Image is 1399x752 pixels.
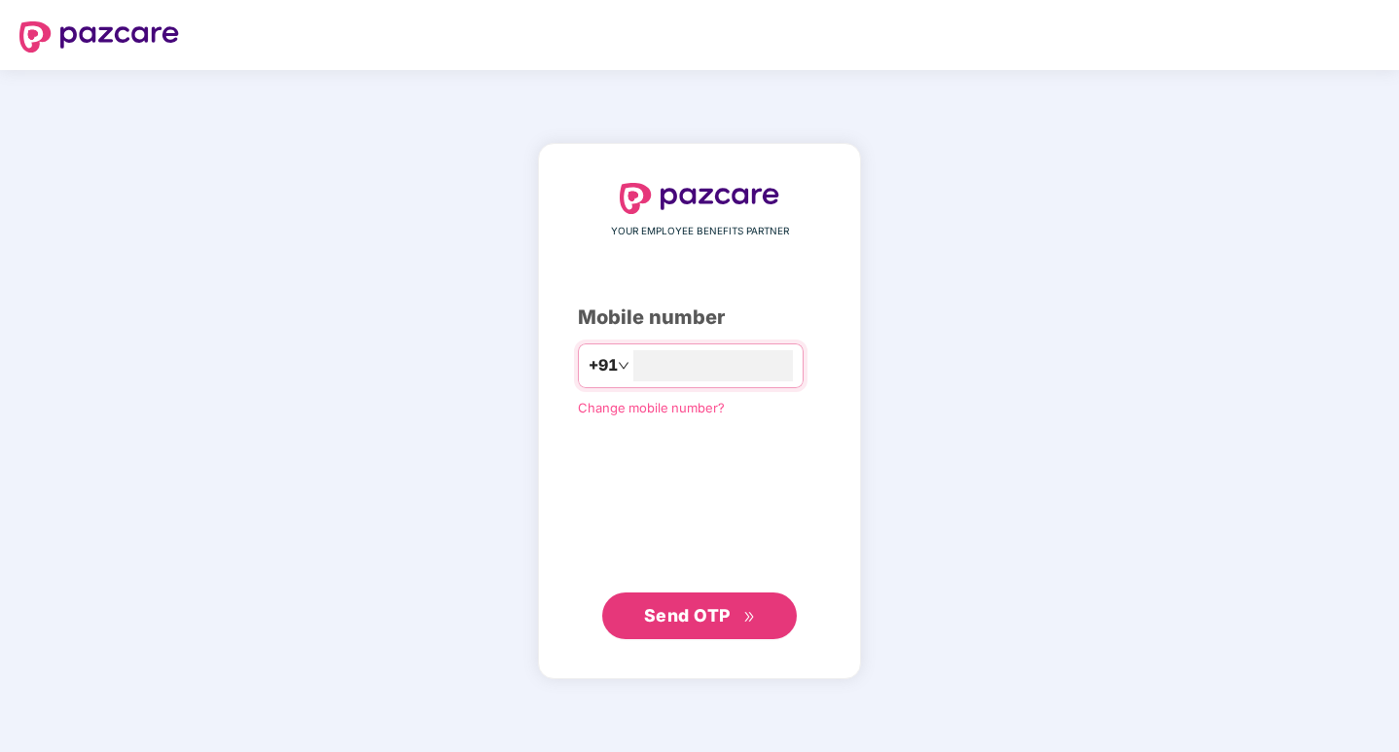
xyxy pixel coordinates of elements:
[578,400,725,415] a: Change mobile number?
[611,224,789,239] span: YOUR EMPLOYEE BENEFITS PARTNER
[19,21,179,53] img: logo
[589,353,618,377] span: +91
[602,592,797,639] button: Send OTPdouble-right
[618,360,629,372] span: down
[644,605,731,626] span: Send OTP
[743,611,756,624] span: double-right
[620,183,779,214] img: logo
[578,303,821,333] div: Mobile number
